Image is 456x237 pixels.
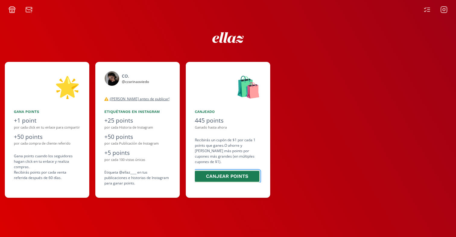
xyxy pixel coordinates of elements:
div: por cada 100 vistas únicas [104,157,171,162]
div: 🛍️ [195,71,261,102]
div: @ czarinaoviedo [122,79,149,85]
img: 481586249_654376610436019_8626683060825641941_n.jpg [104,71,119,86]
div: 445 points [195,116,261,125]
div: +5 points [104,149,171,157]
div: Ganado hasta ahora [195,125,261,130]
div: Gana points [14,109,80,114]
u: ¡[PERSON_NAME] antes de publicar! [109,96,169,101]
div: Etiqueta @ellaz____ en tus publicaciones e historias de Instagram para ganar points. [104,170,171,186]
div: +25 points [104,116,171,125]
div: por cada click en tu enlace para compartir [14,125,80,130]
div: 🌟 [14,71,80,102]
div: CO. [122,73,149,79]
img: ew9eVGDHp6dD [212,32,244,43]
div: por cada compra de cliente referido [14,141,80,146]
div: +50 points [104,133,171,141]
div: Recibirás un cupón de $1 por cada 1 points que ganes. O ahorre y [PERSON_NAME] más points por cup... [195,137,261,183]
div: por cada Publicación de Instagram [104,141,171,146]
button: Canjear points [194,170,260,183]
div: +1 point [14,116,80,125]
div: por cada Historia de Instagram [104,125,171,130]
div: +50 points [14,133,80,141]
div: Gana points cuando los seguidores hagan click en tu enlace y realiza compras . Recibirás points p... [14,153,80,181]
div: Canjeado [195,109,261,114]
div: Etiquétanos en Instagram [104,109,171,114]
